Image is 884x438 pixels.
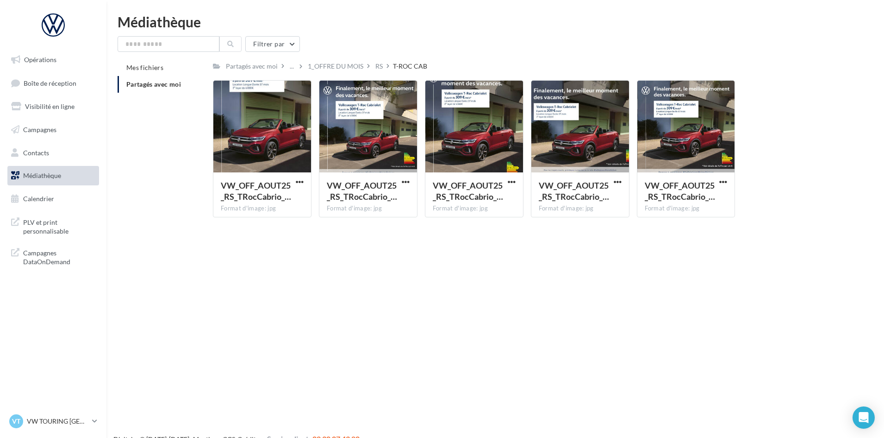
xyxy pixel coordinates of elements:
[226,62,278,71] div: Partagés avec moi
[7,413,99,430] a: VT VW TOURING [GEOGRAPHIC_DATA]
[24,56,56,63] span: Opérations
[393,62,427,71] div: T-ROC CAB
[6,212,101,240] a: PLV et print personnalisable
[6,73,101,93] a: Boîte de réception
[539,180,609,202] span: VW_OFF_AOUT25_RS_TRocCabrio_GMB
[245,36,300,52] button: Filtrer par
[645,180,715,202] span: VW_OFF_AOUT25_RS_TRocCabrio_GMB_720x720px
[24,79,76,87] span: Boîte de réception
[6,97,101,116] a: Visibilité en ligne
[433,180,503,202] span: VW_OFF_AOUT25_RS_TRocCabrio_INSTA
[23,148,49,156] span: Contacts
[6,143,101,163] a: Contacts
[853,406,875,429] div: Open Intercom Messenger
[308,62,363,71] div: 1_OFFRE DU MOIS
[433,204,516,213] div: Format d'image: jpg
[27,417,88,426] p: VW TOURING [GEOGRAPHIC_DATA]
[6,189,101,209] a: Calendrier
[6,243,101,270] a: Campagnes DataOnDemand
[23,216,95,236] span: PLV et print personnalisable
[327,180,397,202] span: VW_OFF_AOUT25_RS_TRocCabrio_CARRE
[221,204,304,213] div: Format d'image: jpg
[6,166,101,185] a: Médiathèque
[12,417,20,426] span: VT
[118,15,873,29] div: Médiathèque
[221,180,291,202] span: VW_OFF_AOUT25_RS_TRocCabrio_STORY
[23,126,56,133] span: Campagnes
[25,102,75,110] span: Visibilité en ligne
[375,62,383,71] div: RS
[327,204,410,213] div: Format d'image: jpg
[126,63,163,71] span: Mes fichiers
[6,50,101,70] a: Opérations
[645,204,728,213] div: Format d'image: jpg
[6,120,101,140] a: Campagnes
[23,171,61,179] span: Médiathèque
[23,195,54,203] span: Calendrier
[539,204,622,213] div: Format d'image: jpg
[23,247,95,267] span: Campagnes DataOnDemand
[288,60,296,73] div: ...
[126,80,181,88] span: Partagés avec moi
